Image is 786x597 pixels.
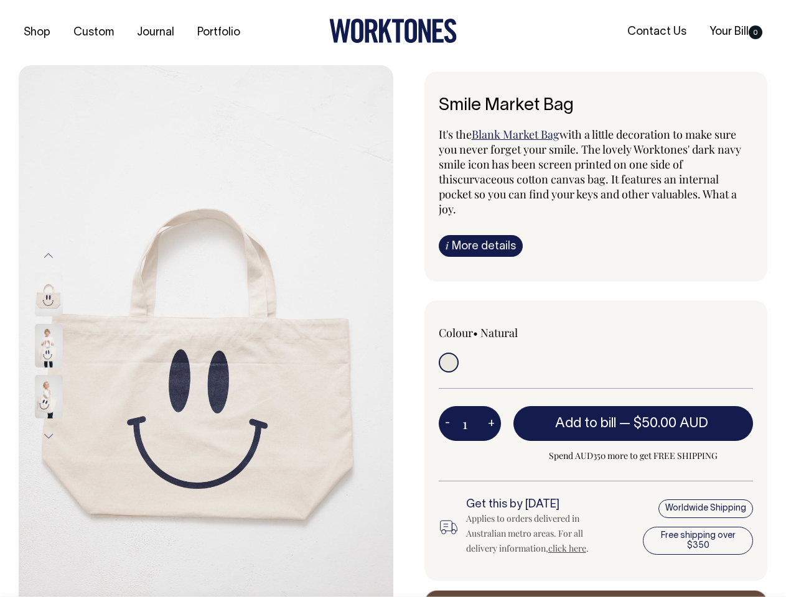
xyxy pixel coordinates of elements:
a: Custom [68,22,119,43]
a: Shop [19,22,55,43]
span: 0 [749,25,762,39]
span: i [446,239,449,252]
span: — [619,417,711,430]
h6: Get this by [DATE] [466,499,610,511]
h6: Smile Market Bag [439,96,754,116]
label: Natural [480,325,518,340]
div: Applies to orders delivered in Australian metro areas. For all delivery information, . [466,511,610,556]
button: + [482,411,501,436]
button: Previous [39,241,58,269]
button: - [439,411,456,436]
img: Smile Market Bag [35,375,63,419]
div: Colour [439,325,564,340]
span: $50.00 AUD [634,417,708,430]
span: Spend AUD350 more to get FREE SHIPPING [513,448,754,463]
a: Your Bill0 [704,22,767,42]
p: It's the with a little decoration to make sure you never forget your smile. The lovely Worktones'... [439,127,754,216]
span: • [473,325,478,340]
img: Smile Market Bag [35,273,63,317]
a: Blank Market Bag [472,127,559,142]
span: Add to bill [555,417,616,430]
a: Portfolio [192,22,245,43]
img: Smile Market Bag [35,324,63,368]
a: Contact Us [622,22,691,42]
a: click here [548,542,586,554]
a: Journal [132,22,179,43]
button: Add to bill —$50.00 AUD [513,406,754,441]
button: Next [39,422,58,450]
a: iMore details [439,235,523,257]
span: curvaceous cotton canvas bag. It features an internal pocket so you can find your keys and other ... [439,172,737,216]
